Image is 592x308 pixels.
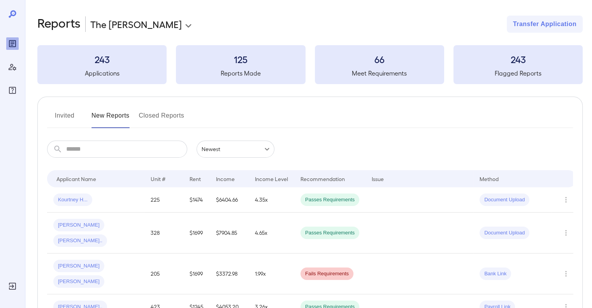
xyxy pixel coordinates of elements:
td: 225 [144,187,183,213]
h2: Reports [37,16,81,33]
div: Recommendation [300,174,345,183]
span: [PERSON_NAME].. [53,237,107,245]
span: [PERSON_NAME] [53,262,104,270]
div: Newest [197,141,274,158]
span: [PERSON_NAME] [53,278,104,285]
td: $1474 [183,187,210,213]
td: $6404.66 [210,187,249,213]
div: Unit # [151,174,165,183]
div: Method [480,174,499,183]
span: Document Upload [480,196,529,204]
h5: Applications [37,69,167,78]
div: Log Out [6,280,19,292]
td: 4.65x [249,213,294,253]
h5: Reports Made [176,69,305,78]
button: Row Actions [560,194,572,206]
button: Row Actions [560,268,572,280]
h5: Meet Requirements [315,69,444,78]
span: Document Upload [480,229,529,237]
div: Manage Users [6,61,19,73]
button: Row Actions [560,227,572,239]
button: New Reports [91,109,130,128]
button: Invited [47,109,82,128]
button: Transfer Application [507,16,583,33]
td: 205 [144,253,183,294]
span: [PERSON_NAME] [53,222,104,229]
p: The [PERSON_NAME] [90,18,182,30]
td: 1.99x [249,253,294,294]
span: Fails Requirements [300,270,353,278]
td: 328 [144,213,183,253]
span: Passes Requirements [300,196,359,204]
span: Passes Requirements [300,229,359,237]
span: Kourtney H... [53,196,92,204]
h5: Flagged Reports [453,69,583,78]
div: Income [216,174,235,183]
td: $1699 [183,213,210,253]
div: Applicant Name [56,174,96,183]
div: Issue [372,174,384,183]
h3: 243 [453,53,583,65]
h3: 66 [315,53,444,65]
td: $3372.98 [210,253,249,294]
div: FAQ [6,84,19,97]
div: Rent [190,174,202,183]
td: $1699 [183,253,210,294]
span: Bank Link [480,270,511,278]
div: Income Level [255,174,288,183]
td: 4.35x [249,187,294,213]
div: Reports [6,37,19,50]
h3: 125 [176,53,305,65]
summary: 243Applications125Reports Made66Meet Requirements243Flagged Reports [37,45,583,84]
h3: 243 [37,53,167,65]
td: $7904.85 [210,213,249,253]
button: Closed Reports [139,109,184,128]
